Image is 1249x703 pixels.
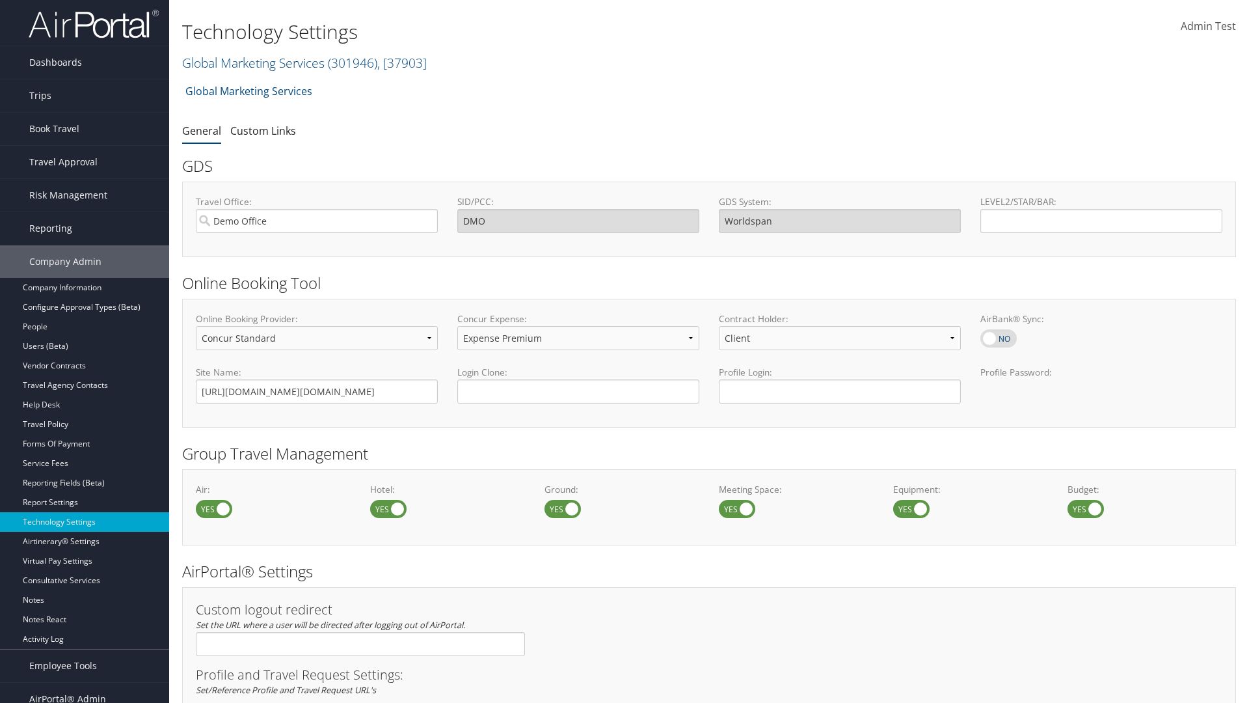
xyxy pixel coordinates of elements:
[457,195,699,208] label: SID/PCC:
[182,155,1226,177] h2: GDS
[328,54,377,72] span: ( 301946 )
[1068,483,1222,496] label: Budget:
[29,179,107,212] span: Risk Management
[196,312,438,325] label: Online Booking Provider:
[29,212,72,245] span: Reporting
[29,113,79,145] span: Book Travel
[185,78,312,104] a: Global Marketing Services
[719,312,961,325] label: Contract Holder:
[182,18,885,46] h1: Technology Settings
[29,46,82,79] span: Dashboards
[719,483,874,496] label: Meeting Space:
[182,124,221,138] a: General
[980,329,1017,348] label: AirBank® Sync
[196,619,465,631] em: Set the URL where a user will be directed after logging out of AirPortal.
[182,272,1236,294] h2: Online Booking Tool
[544,483,699,496] label: Ground:
[196,684,376,696] em: Set/Reference Profile and Travel Request URL's
[196,483,351,496] label: Air:
[196,195,438,208] label: Travel Office:
[196,603,525,616] h3: Custom logout redirect
[719,195,961,208] label: GDS System:
[182,560,1236,583] h2: AirPortal® Settings
[457,366,699,379] label: Login Clone:
[980,366,1222,403] label: Profile Password:
[893,483,1048,496] label: Equipment:
[719,379,961,404] input: Profile Login:
[182,54,427,72] a: Global Marketing Services
[1181,7,1236,47] a: Admin Test
[29,245,101,278] span: Company Admin
[29,650,97,682] span: Employee Tools
[1181,19,1236,33] span: Admin Test
[230,124,296,138] a: Custom Links
[370,483,525,496] label: Hotel:
[980,312,1222,325] label: AirBank® Sync:
[29,146,98,178] span: Travel Approval
[196,366,438,379] label: Site Name:
[377,54,427,72] span: , [ 37903 ]
[182,443,1236,465] h2: Group Travel Management
[719,366,961,403] label: Profile Login:
[196,669,1222,682] h3: Profile and Travel Request Settings:
[29,8,159,39] img: airportal-logo.png
[29,79,51,112] span: Trips
[457,312,699,325] label: Concur Expense:
[980,195,1222,208] label: LEVEL2/STAR/BAR:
